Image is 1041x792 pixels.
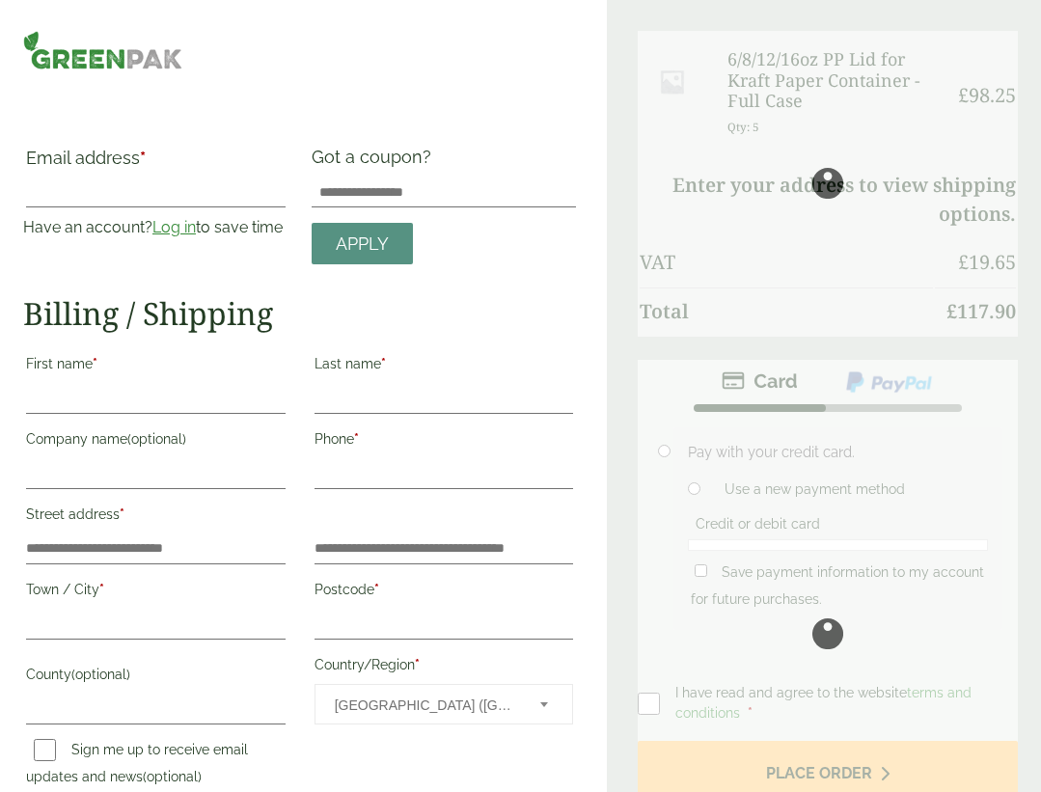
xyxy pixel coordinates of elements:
span: (optional) [71,667,130,682]
span: (optional) [143,769,202,784]
abbr: required [120,506,124,522]
h2: Billing / Shipping [23,295,576,332]
label: Country/Region [315,651,574,684]
label: Phone [315,425,574,458]
abbr: required [140,148,146,168]
p: Have an account? to save time [23,216,288,239]
label: First name [26,350,286,383]
a: Log in [152,218,196,236]
label: Company name [26,425,286,458]
abbr: required [415,657,420,672]
label: Email address [26,150,286,177]
label: Got a coupon? [312,147,439,177]
abbr: required [93,356,97,371]
input: Sign me up to receive email updates and news(optional) [34,739,56,761]
label: Sign me up to receive email updates and news [26,742,248,790]
span: United Kingdom (UK) [335,685,515,725]
label: Street address [26,501,286,533]
span: Apply [336,233,389,255]
abbr: required [374,582,379,597]
img: GreenPak Supplies [23,31,182,69]
span: (optional) [127,431,186,447]
a: Apply [312,223,413,264]
label: Postcode [315,576,574,609]
span: Country/Region [315,684,574,724]
label: Town / City [26,576,286,609]
label: County [26,661,286,694]
label: Last name [315,350,574,383]
abbr: required [99,582,104,597]
abbr: required [354,431,359,447]
abbr: required [381,356,386,371]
